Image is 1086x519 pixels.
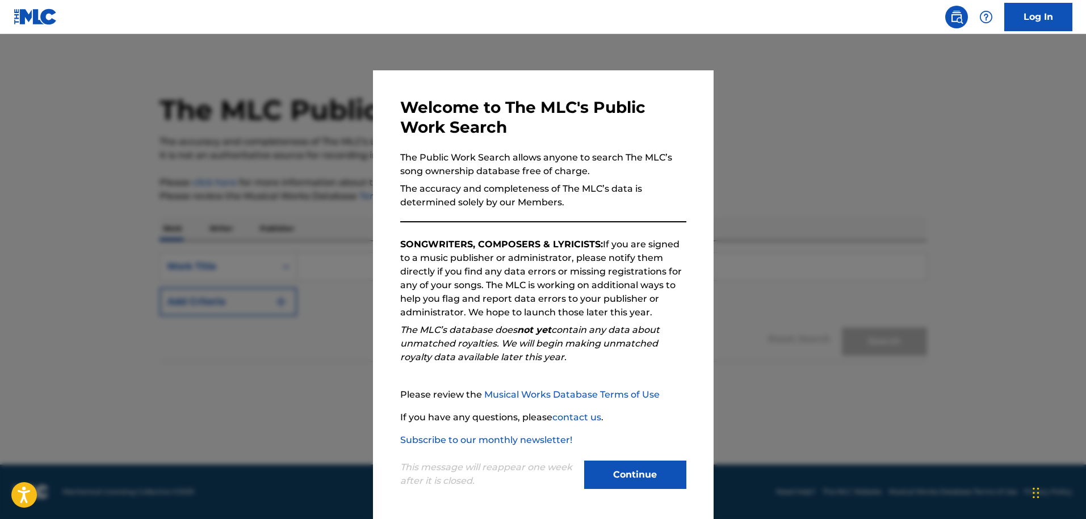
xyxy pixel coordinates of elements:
img: search [950,10,963,24]
button: Continue [584,461,686,489]
a: Musical Works Database Terms of Use [484,389,660,400]
p: The accuracy and completeness of The MLC’s data is determined solely by our Members. [400,182,686,209]
p: This message will reappear one week after it is closed. [400,461,577,488]
strong: not yet [517,324,551,335]
div: Help [975,6,997,28]
strong: SONGWRITERS, COMPOSERS & LYRICISTS: [400,239,603,250]
a: Log In [1004,3,1072,31]
p: If you are signed to a music publisher or administrator, please notify them directly if you find ... [400,238,686,319]
h3: Welcome to The MLC's Public Work Search [400,98,686,137]
p: The Public Work Search allows anyone to search The MLC’s song ownership database free of charge. [400,151,686,178]
img: MLC Logo [14,9,57,25]
div: Drag [1033,476,1039,510]
em: The MLC’s database does contain any data about unmatched royalties. We will begin making unmatche... [400,324,660,362]
p: Please review the [400,388,686,402]
a: contact us [552,412,601,423]
a: Subscribe to our monthly newsletter! [400,434,572,445]
img: help [979,10,993,24]
iframe: Chat Widget [1029,465,1086,519]
a: Public Search [945,6,968,28]
p: If you have any questions, please . [400,411,686,424]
